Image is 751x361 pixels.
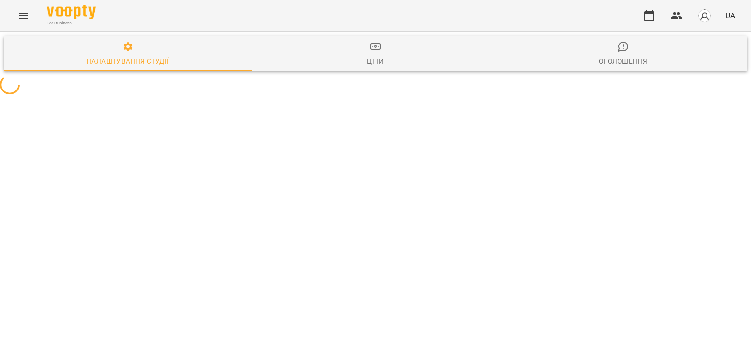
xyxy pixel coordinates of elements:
button: UA [721,6,739,24]
img: Voopty Logo [47,5,96,19]
div: Ціни [367,55,384,67]
div: Оголошення [599,55,647,67]
span: UA [725,10,735,21]
div: Налаштування студії [87,55,169,67]
span: For Business [47,20,96,26]
button: Menu [12,4,35,27]
img: avatar_s.png [698,9,711,23]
